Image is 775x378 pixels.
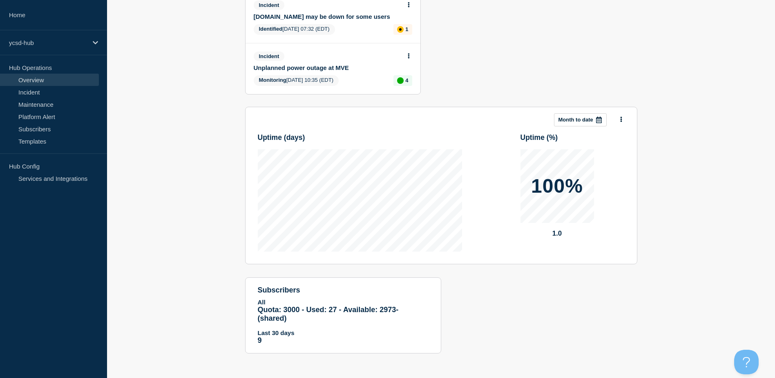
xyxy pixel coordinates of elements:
p: 100% [531,176,583,196]
p: 1 [405,26,408,32]
span: [DATE] 07:32 (EDT) [254,24,335,35]
p: All [258,299,429,306]
h3: Uptime ( days ) [258,133,305,142]
span: Monitoring [259,77,286,83]
p: ycsd-hub [9,39,87,46]
button: Month to date [554,113,607,126]
p: Month to date [558,117,593,123]
span: Incident [254,52,285,61]
span: [DATE] 10:35 (EDT) [254,75,339,86]
span: Identified [259,26,283,32]
span: Incident [254,0,285,10]
h4: subscribers [258,286,429,295]
a: [DOMAIN_NAME] may be down for some users [254,13,401,20]
p: 1.0 [520,229,594,238]
div: affected [397,26,404,33]
h3: Uptime ( % ) [520,133,558,142]
iframe: Help Scout Beacon - Open [734,350,759,374]
p: 9 [258,336,429,345]
span: Quota: 3000 - Used: 27 - Available: 2973 - (shared) [258,306,399,322]
p: 4 [405,77,408,83]
p: Last 30 days [258,329,429,336]
a: Unplanned power outage at MVE [254,64,401,71]
div: up [397,77,404,84]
